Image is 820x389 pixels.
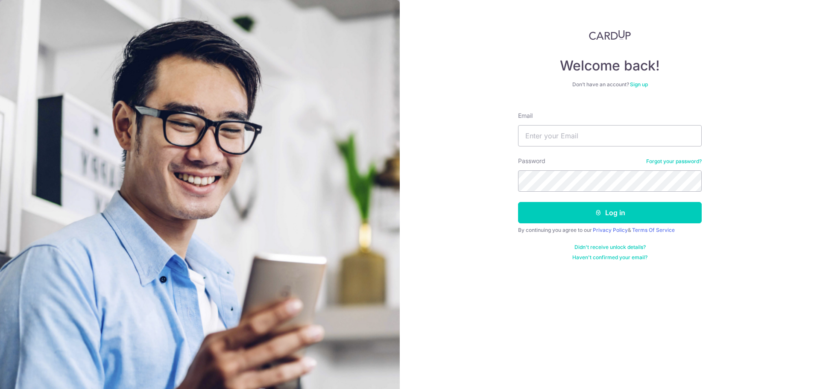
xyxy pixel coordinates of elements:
[646,158,702,165] a: Forgot your password?
[518,57,702,74] h4: Welcome back!
[518,81,702,88] div: Don’t have an account?
[518,202,702,223] button: Log in
[630,81,648,88] a: Sign up
[593,227,628,233] a: Privacy Policy
[632,227,675,233] a: Terms Of Service
[518,125,702,146] input: Enter your Email
[518,227,702,234] div: By continuing you agree to our &
[518,111,533,120] label: Email
[589,30,631,40] img: CardUp Logo
[574,244,646,251] a: Didn't receive unlock details?
[518,157,545,165] label: Password
[572,254,647,261] a: Haven't confirmed your email?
